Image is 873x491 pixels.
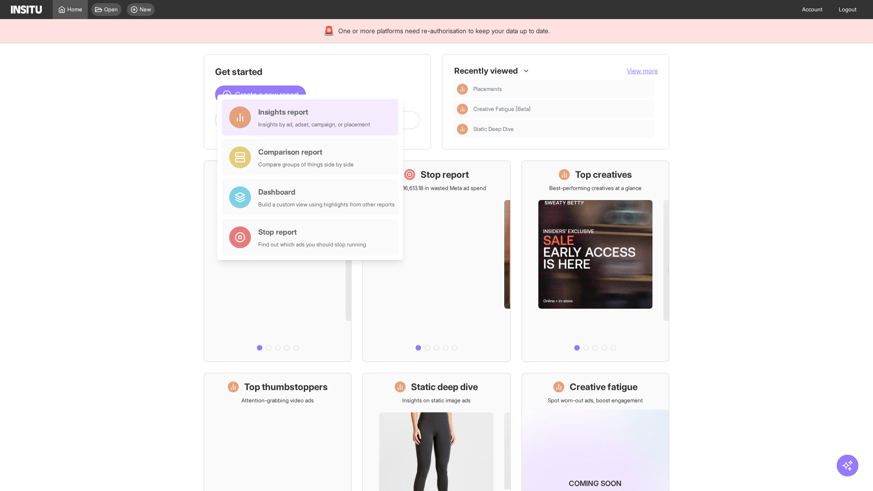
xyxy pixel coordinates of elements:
[575,168,632,181] h1: Top creatives
[473,125,514,133] span: Static Deep Dive
[362,160,510,362] a: Stop reportSave £16,613.18 in wasted Meta ad spend
[457,124,468,135] div: Insights
[411,381,478,393] h1: Static deep dive
[244,381,328,393] h1: Top thumbstoppers
[67,6,82,13] span: Home
[338,26,550,35] span: One or more platforms need re-authorisation to keep your data up to date.
[421,168,469,181] h1: Stop report
[323,25,335,37] div: 🚨
[258,241,366,248] div: Find out which ads you should stop running
[473,85,651,93] span: Placements
[258,161,354,168] div: Compare groups of things side by side
[241,397,314,404] p: Attention-grabbing video ads
[549,185,642,192] p: Best-performing creatives at a glance
[215,85,306,104] button: Create a new report
[258,226,366,237] div: Stop report
[235,89,299,100] span: Create a new report
[104,6,118,13] span: Open
[386,185,486,192] p: Save £16,613.18 in wasted Meta ad spend
[627,66,658,75] button: View more
[258,106,370,117] div: Insights report
[258,201,395,208] div: Build a custom view using highlights from other reports
[473,85,502,93] span: Placements
[522,160,669,362] a: Top creativesBest-performing creatives at a glance
[258,186,395,197] div: Dashboard
[473,105,651,113] span: Creative Fatigue [Beta]
[140,6,151,13] span: New
[627,67,658,75] span: View more
[473,125,651,133] span: Static Deep Dive
[215,65,420,78] h1: Get started
[11,5,42,14] img: Logo
[204,160,351,362] a: What's live nowSee all active ads instantly
[457,84,468,95] div: Insights
[473,105,531,113] span: Creative Fatigue [Beta]
[258,121,370,128] div: Insights by ad, adset, campaign, or placement
[457,104,468,115] div: Insights
[258,146,354,157] div: Comparison report
[402,397,471,404] p: Insights on static image ads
